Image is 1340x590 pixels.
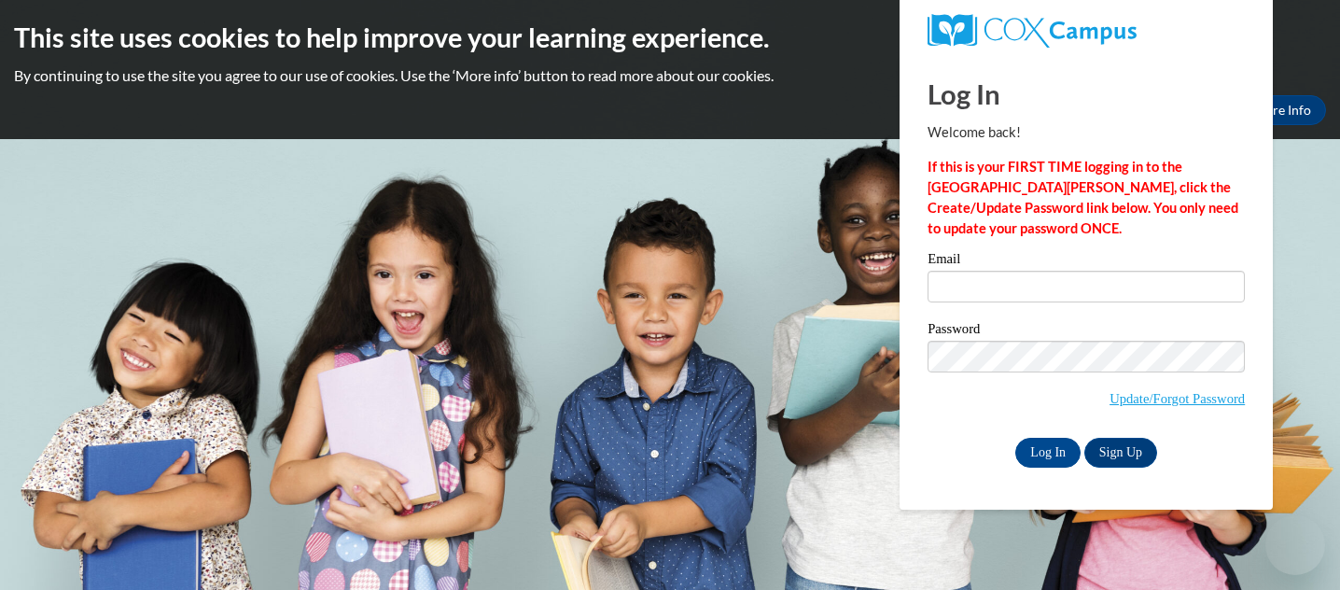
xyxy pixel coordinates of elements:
iframe: Button to launch messaging window [1265,515,1325,575]
input: Log In [1015,438,1081,468]
a: COX Campus [928,14,1245,48]
a: Sign Up [1084,438,1157,468]
p: By continuing to use the site you agree to our use of cookies. Use the ‘More info’ button to read... [14,65,1326,86]
strong: If this is your FIRST TIME logging in to the [GEOGRAPHIC_DATA][PERSON_NAME], click the Create/Upd... [928,159,1238,236]
p: Welcome back! [928,122,1245,143]
label: Password [928,322,1245,341]
label: Email [928,252,1245,271]
a: More Info [1238,95,1326,125]
h2: This site uses cookies to help improve your learning experience. [14,19,1326,56]
img: COX Campus [928,14,1137,48]
a: Update/Forgot Password [1110,391,1245,406]
h1: Log In [928,75,1245,113]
